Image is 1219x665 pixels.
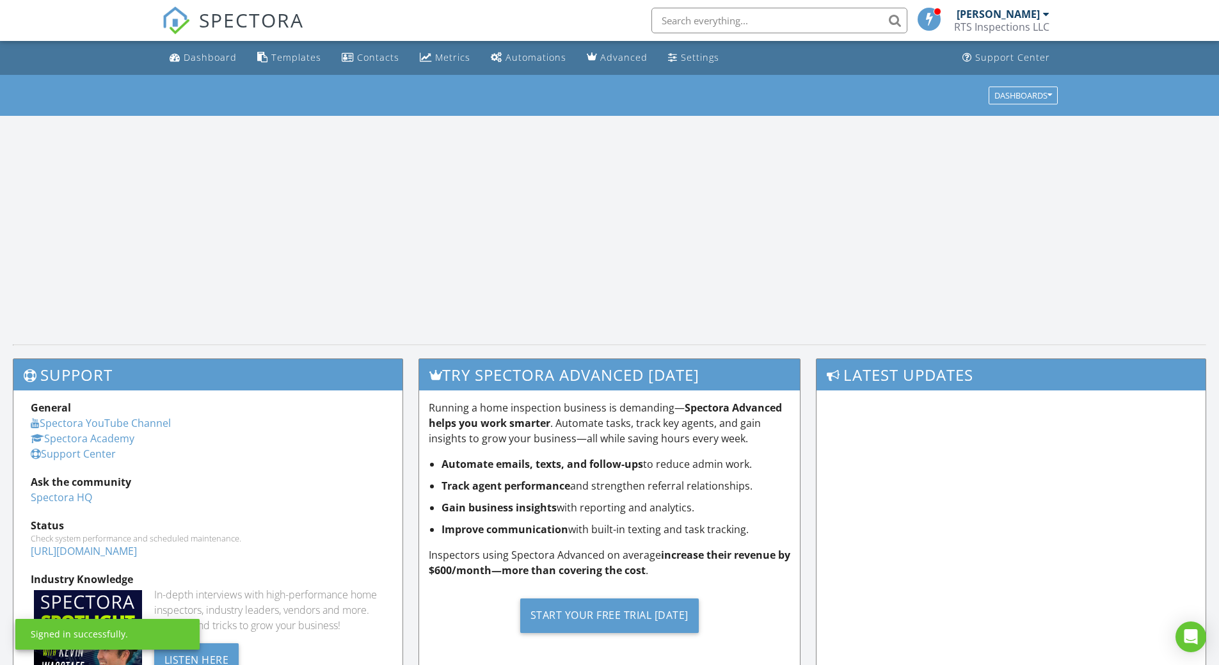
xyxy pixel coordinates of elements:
li: with reporting and analytics. [442,500,791,515]
h3: Latest Updates [817,359,1206,390]
div: Check system performance and scheduled maintenance. [31,533,385,543]
div: [PERSON_NAME] [957,8,1040,20]
a: Contacts [337,46,404,70]
div: Metrics [435,51,470,63]
div: Dashboards [994,91,1052,100]
strong: Gain business insights [442,501,557,515]
button: Dashboards [989,86,1058,104]
div: Settings [681,51,719,63]
a: [URL][DOMAIN_NAME] [31,544,137,558]
a: SPECTORA [162,17,304,44]
div: Open Intercom Messenger [1175,621,1206,652]
div: Automations [506,51,566,63]
div: Dashboard [184,51,237,63]
a: Spectora Academy [31,431,134,445]
div: RTS Inspections LLC [954,20,1049,33]
a: Settings [663,46,724,70]
div: Signed in successfully. [31,628,128,641]
a: Spectora YouTube Channel [31,416,171,430]
div: Templates [271,51,321,63]
p: Running a home inspection business is demanding— . Automate tasks, track key agents, and gain ins... [429,400,791,446]
div: Contacts [357,51,399,63]
li: to reduce admin work. [442,456,791,472]
a: Start Your Free Trial [DATE] [429,588,791,643]
strong: Improve communication [442,522,568,536]
div: Start Your Free Trial [DATE] [520,598,699,633]
a: Templates [252,46,326,70]
a: Metrics [415,46,475,70]
img: The Best Home Inspection Software - Spectora [162,6,190,35]
a: Support Center [957,46,1055,70]
div: Industry Knowledge [31,572,385,587]
div: Ask the community [31,474,385,490]
p: Inspectors using Spectora Advanced on average . [429,547,791,578]
span: SPECTORA [199,6,304,33]
strong: Spectora Advanced helps you work smarter [429,401,782,430]
h3: Support [13,359,402,390]
h3: Try spectora advanced [DATE] [419,359,801,390]
li: with built-in texting and task tracking. [442,522,791,537]
a: Spectora HQ [31,490,92,504]
a: Dashboard [164,46,242,70]
div: Advanced [600,51,648,63]
a: Automations (Basic) [486,46,571,70]
div: Status [31,518,385,533]
a: Advanced [582,46,653,70]
input: Search everything... [651,8,907,33]
strong: increase their revenue by $600/month—more than covering the cost [429,548,790,577]
a: Support Center [31,447,116,461]
strong: General [31,401,71,415]
strong: Track agent performance [442,479,570,493]
div: In-depth interviews with high-performance home inspectors, industry leaders, vendors and more. Ge... [154,587,385,633]
strong: Automate emails, texts, and follow-ups [442,457,643,471]
li: and strengthen referral relationships. [442,478,791,493]
div: Support Center [975,51,1050,63]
